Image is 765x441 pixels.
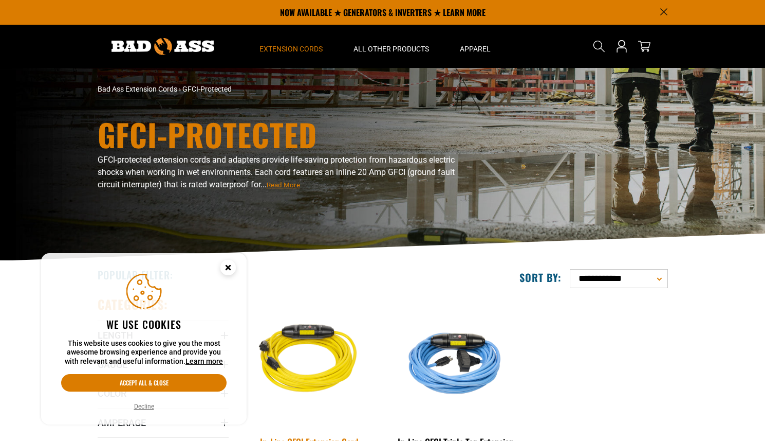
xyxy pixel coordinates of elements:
[338,25,444,68] summary: All Other Products
[131,401,157,412] button: Decline
[519,271,562,284] label: Sort by:
[98,155,455,189] span: GFCI-protected extension cords and adapters provide life-saving protection from hazardous electri...
[182,85,232,93] span: GFCI-Protected
[460,44,491,54] span: Apparel
[61,374,227,392] button: Accept all & close
[353,44,429,54] span: All Other Products
[61,339,227,366] p: This website uses cookies to give you the most awesome browsing experience and provide you with r...
[41,253,247,425] aside: Cookie Consent
[185,357,223,365] a: Learn more
[98,85,177,93] a: Bad Ass Extension Cords
[391,302,520,420] img: Light Blue
[179,85,181,93] span: ›
[61,317,227,331] h2: We use cookies
[444,25,506,68] summary: Apparel
[591,38,607,55] summary: Search
[98,84,473,95] nav: breadcrumbs
[111,38,214,55] img: Bad Ass Extension Cords
[259,44,323,54] span: Extension Cords
[244,25,338,68] summary: Extension Cords
[237,295,381,427] img: Yellow
[267,181,300,189] span: Read More
[98,119,473,150] h1: GFCI-Protected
